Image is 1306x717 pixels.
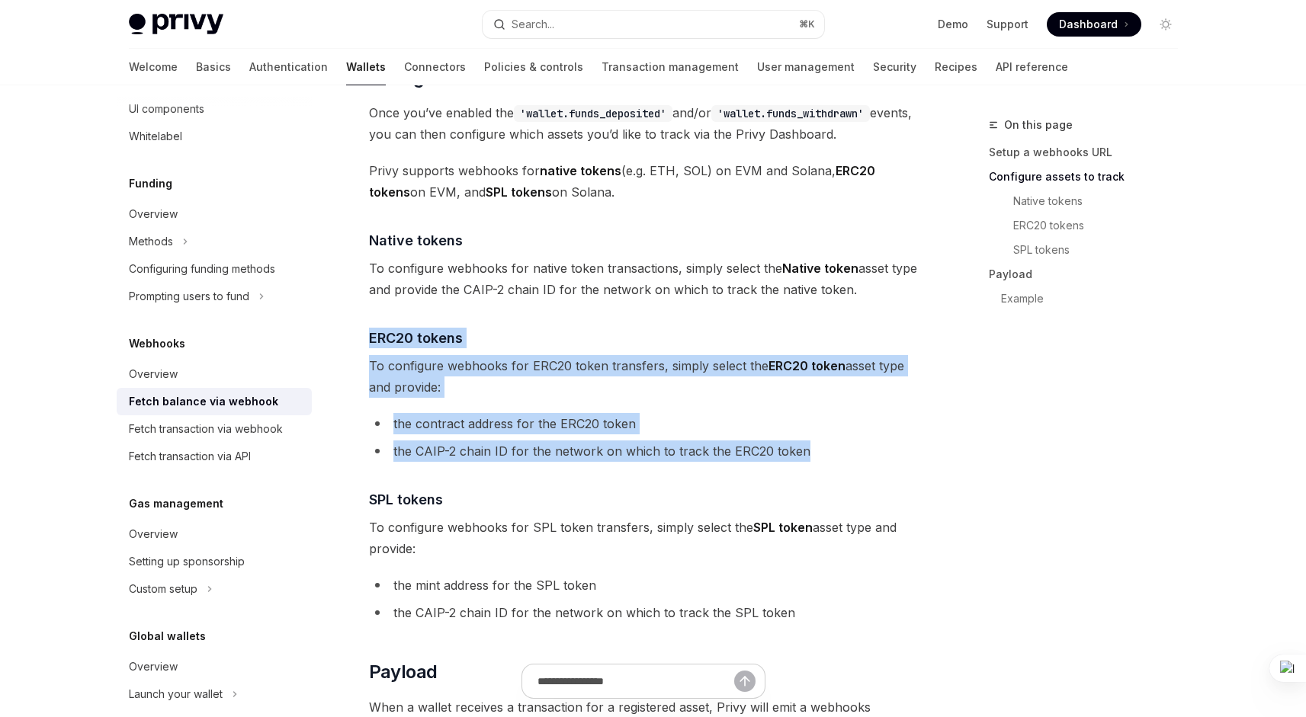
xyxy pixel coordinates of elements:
div: Fetch transaction via API [129,447,251,466]
div: Custom setup [129,580,197,598]
h5: Funding [129,174,172,193]
span: Once you’ve enabled the and/or events, you can then configure which assets you’d like to track vi... [369,102,919,145]
div: Fetch balance via webhook [129,392,278,411]
a: Payload [989,262,1190,286]
span: Payload [369,660,438,684]
a: Overview [117,360,312,388]
div: Overview [129,205,178,223]
button: Toggle dark mode [1154,12,1178,37]
a: Wallets [346,49,386,85]
a: Example [1001,286,1190,311]
a: Welcome [129,49,178,85]
strong: Native token [782,261,858,276]
div: Overview [129,658,178,676]
a: Overview [117,520,312,548]
div: Prompting users to fund [129,287,249,306]
div: Search... [512,15,554,34]
span: To configure webhooks for native token transactions, simply select the asset type and provide the... [369,258,919,300]
span: ERC20 tokens [369,328,463,348]
li: the CAIP-2 chain ID for the network on which to track the SPL token [369,602,919,623]
button: Send message [734,671,756,692]
a: Dashboard [1047,12,1141,37]
span: To configure webhooks for SPL token transfers, simply select the asset type and provide: [369,517,919,559]
div: Whitelabel [129,127,182,146]
code: 'wallet.funds_deposited' [514,105,672,122]
h5: Global wallets [129,627,206,645]
span: ⌘ K [799,18,815,30]
a: User management [757,49,855,85]
div: Setting up sponsorship [129,552,245,571]
a: Native tokens [1013,189,1190,213]
a: Connectors [404,49,466,85]
a: Overview [117,653,312,680]
strong: SPL token [753,520,813,535]
h5: Gas management [129,495,223,513]
strong: SPL tokens [486,184,552,200]
a: Overview [117,200,312,228]
a: API reference [996,49,1068,85]
img: light logo [129,14,223,35]
a: SPL tokens [1013,238,1190,262]
button: Search...⌘K [483,11,824,38]
span: SPL tokens [369,489,443,510]
a: ERC20 tokens [1013,213,1190,238]
a: Configure assets to track [989,165,1190,189]
div: Launch your wallet [129,685,223,703]
div: Overview [129,525,178,543]
a: Basics [196,49,231,85]
li: the CAIP-2 chain ID for the network on which to track the ERC20 token [369,440,919,462]
code: 'wallet.funds_withdrawn' [711,105,870,122]
a: Fetch balance via webhook [117,388,312,415]
div: Methods [129,232,173,251]
a: Configuring funding methods [117,255,312,283]
a: Policies & controls [484,49,583,85]
a: Transaction management [602,49,739,85]
a: Demo [938,17,968,32]
strong: ERC20 token [769,358,846,373]
div: Fetch transaction via webhook [129,420,283,438]
div: Overview [129,365,178,383]
a: Fetch transaction via API [117,443,312,470]
a: Support [987,17,1028,32]
a: Setting up sponsorship [117,548,312,575]
span: Dashboard [1059,17,1118,32]
a: Security [873,49,916,85]
a: Setup a webhooks URL [989,140,1190,165]
li: the contract address for the ERC20 token [369,413,919,434]
span: Privy supports webhooks for (e.g. ETH, SOL) on EVM and Solana, on EVM, and on Solana. [369,160,919,203]
span: To configure webhooks for ERC20 token transfers, simply select the asset type and provide: [369,355,919,398]
h5: Webhooks [129,334,185,353]
span: On this page [1004,116,1073,134]
strong: native tokens [540,163,621,178]
div: Configuring funding methods [129,260,275,278]
li: the mint address for the SPL token [369,575,919,596]
a: Authentication [249,49,328,85]
a: Whitelabel [117,123,312,150]
a: Recipes [935,49,977,85]
span: Native tokens [369,230,463,251]
a: Fetch transaction via webhook [117,415,312,443]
